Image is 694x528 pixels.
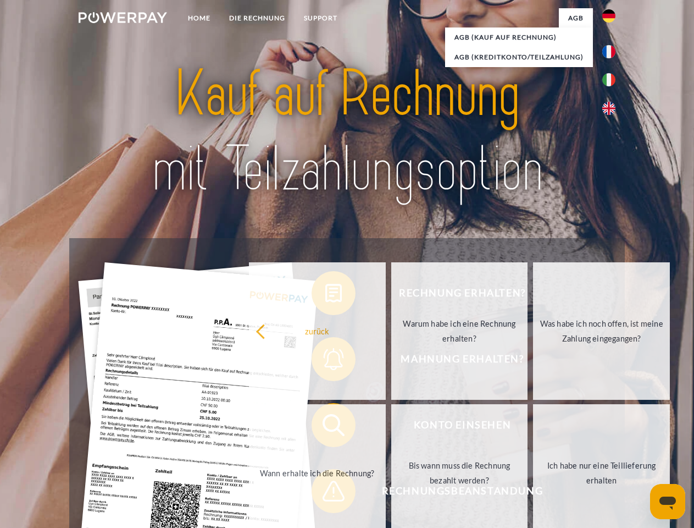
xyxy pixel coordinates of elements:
a: AGB (Kreditkonto/Teilzahlung) [445,47,593,67]
a: Was habe ich noch offen, ist meine Zahlung eingegangen? [533,262,670,400]
a: SUPPORT [295,8,347,28]
img: title-powerpay_de.svg [105,53,589,211]
img: fr [602,45,615,58]
div: Wann erhalte ich die Rechnung? [256,465,379,480]
img: de [602,9,615,23]
img: logo-powerpay-white.svg [79,12,167,23]
a: DIE RECHNUNG [220,8,295,28]
img: it [602,73,615,86]
div: Ich habe nur eine Teillieferung erhalten [540,458,663,488]
iframe: Schaltfläche zum Öffnen des Messaging-Fensters [650,484,685,519]
a: AGB (Kauf auf Rechnung) [445,28,593,47]
div: zurück [256,323,379,338]
img: en [602,102,615,115]
div: Was habe ich noch offen, ist meine Zahlung eingegangen? [540,316,663,346]
div: Bis wann muss die Rechnung bezahlt werden? [398,458,521,488]
div: Warum habe ich eine Rechnung erhalten? [398,316,521,346]
a: Home [179,8,220,28]
a: agb [559,8,593,28]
